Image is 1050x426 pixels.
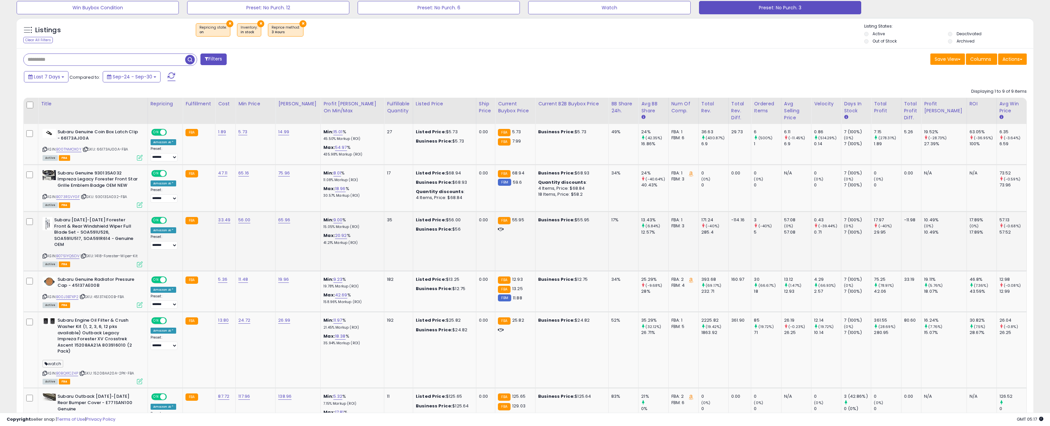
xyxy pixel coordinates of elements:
[479,129,490,135] div: 0.00
[323,137,379,141] p: 45.50% Markup (ROI)
[238,170,249,176] a: 65.16
[645,135,662,141] small: (42.35%)
[844,100,868,114] div: Days In Stock
[323,170,333,176] b: Min:
[814,176,823,182] small: (0%)
[970,223,979,229] small: (0%)
[498,100,532,114] div: Current Buybox Price
[58,170,138,190] b: Subaru Genuine 93013SA032 Impreza Legacy Forester Front Star Grille Emblem Badge OEM NEW
[56,194,80,200] a: B073RSVYGF
[512,138,521,144] span: 7.99
[185,217,198,224] small: FBA
[416,217,446,223] b: Listed Price:
[416,170,446,176] b: Listed Price:
[874,217,901,223] div: 17.97
[218,393,229,400] a: 87.72
[238,129,247,135] a: 5.73
[844,176,853,182] small: (0%)
[333,217,343,223] a: 9.00
[278,317,290,324] a: 26.99
[924,229,966,235] div: 10.49%
[416,179,471,185] div: $68.93
[538,217,575,223] b: Business Price:
[814,229,841,235] div: 0.71
[323,276,333,282] b: Min:
[80,253,138,259] span: | SKU: 1418-Forester-Wiper-Kit
[58,129,138,143] b: Subaru Genuine Coin Box Latch Clip - 66173AJ00A
[641,229,668,235] div: 12.57%
[970,141,996,147] div: 100%
[43,129,56,138] img: 211sm-JCXbL._SL40_.jpg
[498,179,511,186] small: FBM
[924,223,933,229] small: (0%)
[754,129,781,135] div: 6
[238,276,248,283] a: 11.48
[970,229,996,235] div: 17.89%
[874,229,901,235] div: 29.95
[416,195,471,201] div: 4 Items, Price: $68.84
[957,38,975,44] label: Archived
[416,138,452,144] b: Business Price:
[970,217,996,223] div: 17.89%
[323,152,379,157] p: 435.98% Markup (ROI)
[784,141,811,147] div: 6.9
[335,185,346,192] a: 18.96
[416,217,471,223] div: $56.00
[278,276,289,283] a: 19.96
[538,191,603,197] div: 18 Items, Price: $58.2
[238,317,250,324] a: 24.72
[706,135,725,141] small: (430.87%)
[498,129,510,136] small: FBA
[699,1,861,14] button: Preset: No Purch. 3
[971,88,1027,95] div: Displaying 1 to 9 of 9 items
[416,129,471,135] div: $5.73
[58,276,138,290] b: Subaru Genuine Radiator Pressure Cap - 45137AE00B
[538,276,575,282] b: Business Price:
[416,179,452,185] b: Business Price:
[999,141,1026,147] div: 6.59
[538,217,603,223] div: $55.95
[999,114,1003,120] small: Avg Win Price.
[479,170,490,176] div: 0.00
[323,217,379,229] div: %
[57,416,85,422] a: Terms of Use
[257,20,264,27] button: ×
[731,100,748,121] div: Total Rev. Diff.
[924,141,966,147] div: 27.39%
[970,170,992,176] div: N/A
[323,241,379,245] p: 41.21% Markup (ROI)
[814,141,841,147] div: 0.14
[538,185,603,191] div: 4 Items, Price: $68.84
[416,189,471,195] div: :
[701,141,728,147] div: 6.9
[323,186,379,198] div: %
[641,100,665,114] div: Avg BB Share
[199,25,227,35] span: Repricing state :
[701,217,728,223] div: 171.24
[818,135,836,141] small: (514.29%)
[512,276,523,282] span: 12.93
[671,100,696,114] div: Num of Comp.
[701,229,728,235] div: 285.4
[957,31,982,37] label: Deactivated
[788,135,805,141] small: (-11.45%)
[416,170,471,176] div: $68.94
[904,100,918,121] div: Total Profit Diff.
[82,147,128,152] span: | SKU: 66173AJ00A-FBA
[784,100,808,121] div: Avg Selling Price
[59,155,70,161] span: FBA
[56,294,78,300] a: B00J3B7XP2
[34,73,60,80] span: Last 7 Days
[335,292,347,298] a: 42.69
[218,317,229,324] a: 13.80
[416,226,471,232] div: $56
[272,30,300,35] div: 3 Hours
[873,31,885,37] label: Active
[814,129,841,135] div: 0.86
[187,1,349,14] button: Preset: No Purch. 12
[513,179,522,185] span: 59.6
[278,100,318,107] div: [PERSON_NAME]
[43,276,56,287] img: 51hFm1ShioL._SL40_.jpg
[999,217,1026,223] div: 57.13
[538,129,603,135] div: $5.73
